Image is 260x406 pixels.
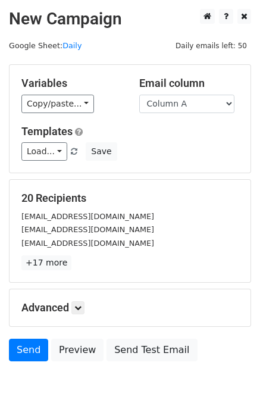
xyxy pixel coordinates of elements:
[86,142,117,161] button: Save
[21,255,71,270] a: +17 more
[21,239,154,248] small: [EMAIL_ADDRESS][DOMAIN_NAME]
[21,212,154,221] small: [EMAIL_ADDRESS][DOMAIN_NAME]
[201,349,260,406] iframe: Chat Widget
[21,142,67,161] a: Load...
[51,339,104,361] a: Preview
[9,41,82,50] small: Google Sheet:
[139,77,239,90] h5: Email column
[9,9,251,29] h2: New Campaign
[21,95,94,113] a: Copy/paste...
[21,125,73,138] a: Templates
[171,41,251,50] a: Daily emails left: 50
[21,192,239,205] h5: 20 Recipients
[171,39,251,52] span: Daily emails left: 50
[21,77,121,90] h5: Variables
[21,301,239,314] h5: Advanced
[21,225,154,234] small: [EMAIL_ADDRESS][DOMAIN_NAME]
[106,339,197,361] a: Send Test Email
[62,41,82,50] a: Daily
[9,339,48,361] a: Send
